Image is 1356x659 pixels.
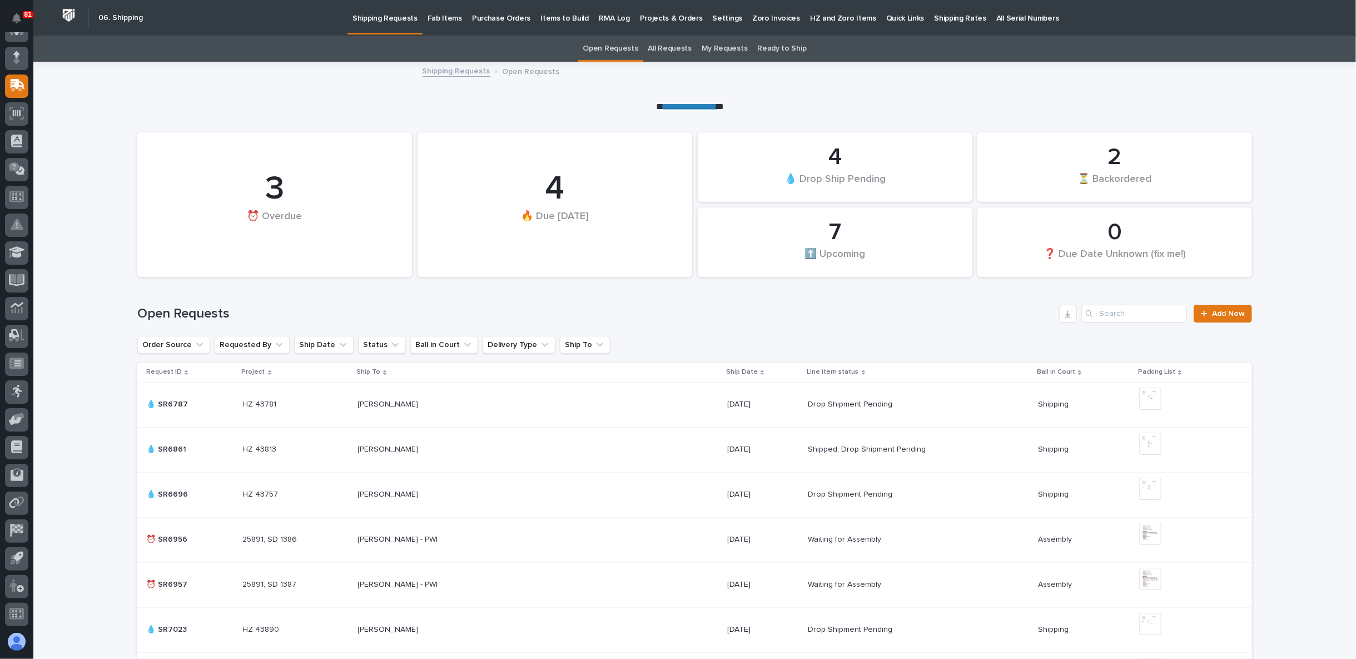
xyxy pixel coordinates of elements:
[1212,310,1245,318] span: Add New
[1037,366,1075,378] p: Ball in Court
[996,172,1233,196] div: ⏳ Backordered
[156,169,393,209] div: 3
[5,7,28,30] button: Notifications
[583,36,638,62] a: Open Requests
[243,623,282,635] p: HZ 43890
[727,535,799,544] p: [DATE]
[357,443,420,454] p: [PERSON_NAME]
[215,336,290,354] button: Requested By
[727,580,799,589] p: [DATE]
[808,398,895,409] p: Drop Shipment Pending
[137,607,1252,652] tr: 💧 SR7023💧 SR7023 HZ 43890HZ 43890 [PERSON_NAME][PERSON_NAME] [DATE]Drop Shipment PendingDrop Ship...
[243,578,299,589] p: 25891, SD 1387
[5,630,28,653] button: users-avatar
[146,623,189,635] p: 💧 SR7023
[423,64,490,77] a: Shipping Requests
[146,578,190,589] p: ⏰ SR6957
[146,488,190,499] p: 💧 SR6696
[503,65,560,77] p: Open Requests
[146,398,190,409] p: 💧 SR6787
[727,490,799,499] p: [DATE]
[808,443,928,454] p: Shipped, Drop Shipment Pending
[146,366,182,378] p: Request ID
[648,36,692,62] a: All Requests
[357,533,440,544] p: [PERSON_NAME] - PWI
[243,533,300,544] p: 25891, SD 1386
[146,533,190,544] p: ⏰ SR6956
[1138,366,1175,378] p: Packing List
[410,336,478,354] button: Ball in Court
[137,562,1252,607] tr: ⏰ SR6957⏰ SR6957 25891, SD 138725891, SD 1387 [PERSON_NAME] - PWI[PERSON_NAME] - PWI [DATE]Waitin...
[146,443,188,454] p: 💧 SR6861
[702,36,748,62] a: My Requests
[808,578,884,589] p: Waiting for Assembly
[137,517,1252,562] tr: ⏰ SR6956⏰ SR6956 25891, SD 138625891, SD 1386 [PERSON_NAME] - PWI[PERSON_NAME] - PWI [DATE]Waitin...
[1038,398,1071,409] p: Shipping
[1038,488,1071,499] p: Shipping
[357,578,440,589] p: [PERSON_NAME] - PWI
[1194,305,1252,323] a: Add New
[996,219,1233,246] div: 0
[357,623,420,635] p: [PERSON_NAME]
[137,472,1252,517] tr: 💧 SR6696💧 SR6696 HZ 43757HZ 43757 [PERSON_NAME][PERSON_NAME] [DATE]Drop Shipment PendingDrop Ship...
[996,247,1233,271] div: ❓ Due Date Unknown (fix me!)
[717,247,953,271] div: ⬆️ Upcoming
[137,427,1252,472] tr: 💧 SR6861💧 SR6861 HZ 43813HZ 43813 [PERSON_NAME][PERSON_NAME] [DATE]Shipped, Drop Shipment Pending...
[1038,533,1074,544] p: Assembly
[808,533,884,544] p: Waiting for Assembly
[1038,443,1071,454] p: Shipping
[358,336,406,354] button: Status
[24,11,32,18] p: 81
[483,336,555,354] button: Delivery Type
[58,5,79,26] img: Workspace Logo
[996,143,1233,171] div: 2
[726,366,758,378] p: Ship Date
[717,172,953,196] div: 💧 Drop Ship Pending
[242,366,265,378] p: Project
[243,398,279,409] p: HZ 43781
[357,398,420,409] p: [PERSON_NAME]
[357,488,420,499] p: [PERSON_NAME]
[727,625,799,635] p: [DATE]
[156,210,393,245] div: ⏰ Overdue
[727,445,799,454] p: [DATE]
[294,336,354,354] button: Ship Date
[807,366,859,378] p: Line item status
[717,219,953,246] div: 7
[14,13,28,31] div: Notifications81
[808,488,895,499] p: Drop Shipment Pending
[717,143,953,171] div: 4
[137,306,1055,322] h1: Open Requests
[243,443,279,454] p: HZ 43813
[436,210,673,245] div: 🔥 Due [DATE]
[1081,305,1187,323] input: Search
[808,623,895,635] p: Drop Shipment Pending
[243,488,281,499] p: HZ 43757
[560,336,610,354] button: Ship To
[757,36,806,62] a: Ready to Ship
[436,169,673,209] div: 4
[98,13,143,23] h2: 06. Shipping
[137,336,210,354] button: Order Source
[727,400,799,409] p: [DATE]
[1038,623,1071,635] p: Shipping
[1038,578,1074,589] p: Assembly
[137,382,1252,427] tr: 💧 SR6787💧 SR6787 HZ 43781HZ 43781 [PERSON_NAME][PERSON_NAME] [DATE]Drop Shipment PendingDrop Ship...
[356,366,380,378] p: Ship To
